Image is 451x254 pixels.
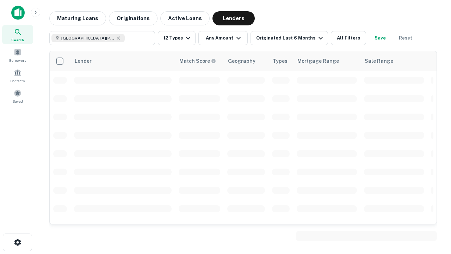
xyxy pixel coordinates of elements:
th: Lender [70,51,175,71]
th: Types [268,51,293,71]
th: Capitalize uses an advanced AI algorithm to match your search with the best lender. The match sco... [175,51,224,71]
div: Mortgage Range [297,57,339,65]
button: Save your search to get updates of matches that match your search criteria. [369,31,391,45]
div: Capitalize uses an advanced AI algorithm to match your search with the best lender. The match sco... [179,57,216,65]
img: capitalize-icon.png [11,6,25,20]
button: Lenders [212,11,255,25]
div: Geography [228,57,255,65]
iframe: Chat Widget [416,175,451,209]
button: All Filters [331,31,366,45]
button: Originated Last 6 Months [251,31,328,45]
span: Contacts [11,78,25,84]
span: Saved [13,98,23,104]
a: Saved [2,86,33,105]
button: Reset [394,31,417,45]
h6: Match Score [179,57,215,65]
th: Geography [224,51,268,71]
th: Mortgage Range [293,51,360,71]
button: 12 Types [158,31,196,45]
a: Borrowers [2,46,33,65]
div: Types [273,57,288,65]
span: Borrowers [9,58,26,63]
a: Search [2,25,33,44]
a: Contacts [2,66,33,85]
button: Active Loans [160,11,210,25]
div: Lender [75,57,92,65]
button: Originations [109,11,157,25]
span: Search [11,37,24,43]
div: Originated Last 6 Months [256,34,325,42]
button: Maturing Loans [49,11,106,25]
span: [GEOGRAPHIC_DATA][PERSON_NAME], [GEOGRAPHIC_DATA], [GEOGRAPHIC_DATA] [61,35,114,41]
button: Any Amount [198,31,248,45]
div: Sale Range [365,57,393,65]
th: Sale Range [360,51,428,71]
